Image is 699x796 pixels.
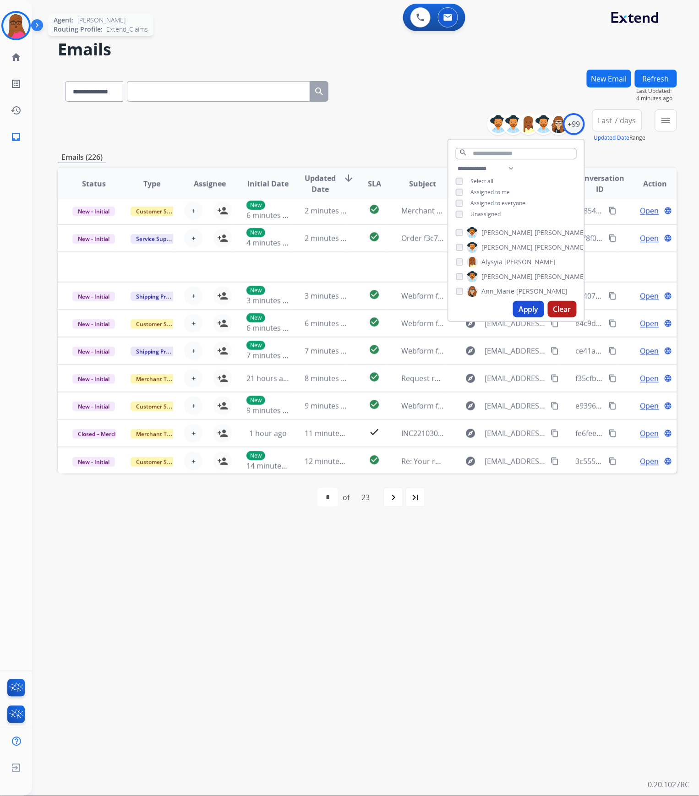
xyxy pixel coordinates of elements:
[465,400,476,411] mat-icon: explore
[609,319,617,327] mat-icon: content_copy
[470,188,510,196] span: Assigned to me
[485,345,546,356] span: [EMAIL_ADDRESS][DOMAIN_NAME]
[551,347,559,355] mat-icon: content_copy
[369,231,380,242] mat-icon: check_circle
[191,205,196,216] span: +
[3,13,29,38] img: avatar
[609,234,617,242] mat-icon: content_copy
[131,457,190,467] span: Customer Support
[191,345,196,356] span: +
[72,292,115,301] span: New - Initial
[369,399,380,410] mat-icon: check_circle
[410,492,421,503] mat-icon: last_page
[131,319,190,329] span: Customer Support
[664,457,672,465] mat-icon: language
[401,401,609,411] span: Webform from [EMAIL_ADDRESS][DOMAIN_NAME] on [DATE]
[184,314,202,333] button: +
[247,178,289,189] span: Initial Date
[246,228,265,237] p: New
[410,178,437,189] span: Subject
[217,345,228,356] mat-icon: person_add
[368,178,381,189] span: SLA
[664,347,672,355] mat-icon: language
[575,173,624,195] span: Conversation ID
[640,456,659,467] span: Open
[72,429,156,439] span: Closed – Merchant Transfer
[246,313,265,322] p: New
[635,70,677,87] button: Refresh
[640,373,659,384] span: Open
[664,234,672,242] mat-icon: language
[246,201,265,210] p: New
[184,452,202,470] button: +
[217,428,228,439] mat-icon: person_add
[481,272,533,281] span: [PERSON_NAME]
[246,341,265,350] p: New
[535,243,586,252] span: [PERSON_NAME]
[246,295,295,305] span: 3 minutes ago
[535,228,586,237] span: [PERSON_NAME]
[664,292,672,300] mat-icon: language
[504,257,556,267] span: [PERSON_NAME]
[217,205,228,216] mat-icon: person_add
[54,16,74,25] span: Agent:
[609,402,617,410] mat-icon: content_copy
[513,301,544,317] button: Apply
[640,318,659,329] span: Open
[485,373,546,384] span: [EMAIL_ADDRESS][DOMAIN_NAME]
[217,233,228,244] mat-icon: person_add
[594,134,646,142] span: Range
[609,292,617,300] mat-icon: content_copy
[470,210,501,218] span: Unassigned
[217,400,228,411] mat-icon: person_add
[354,488,377,507] div: 23
[648,780,690,791] p: 0.20.1027RC
[343,492,349,503] div: of
[11,131,22,142] mat-icon: inbox
[609,207,617,215] mat-icon: content_copy
[637,95,677,102] span: 4 minutes ago
[191,233,196,244] span: +
[246,461,300,471] span: 14 minutes ago
[594,134,630,142] button: Updated Date
[131,374,184,384] span: Merchant Team
[481,257,502,267] span: Alysyia
[184,229,202,247] button: +
[11,105,22,116] mat-icon: history
[184,397,202,415] button: +
[664,207,672,215] mat-icon: language
[184,369,202,387] button: +
[72,234,115,244] span: New - Initial
[369,289,380,300] mat-icon: check_circle
[640,428,659,439] span: Open
[592,109,642,131] button: Last 7 days
[664,429,672,437] mat-icon: language
[609,374,617,382] mat-icon: content_copy
[82,178,106,189] span: Status
[401,206,661,216] span: Merchant Support #659940: How would you rate the support you received?
[465,456,476,467] mat-icon: explore
[194,178,226,189] span: Assignee
[470,177,493,185] span: Select all
[551,429,559,437] mat-icon: content_copy
[305,233,354,243] span: 2 minutes ago
[11,78,22,89] mat-icon: list_alt
[516,287,568,296] span: [PERSON_NAME]
[535,272,586,281] span: [PERSON_NAME]
[481,287,514,296] span: Ann_Marie
[305,456,358,466] span: 12 minutes ago
[481,243,533,252] span: [PERSON_NAME]
[246,210,295,220] span: 6 minutes ago
[217,373,228,384] mat-icon: person_add
[246,373,292,383] span: 21 hours ago
[72,374,115,384] span: New - Initial
[184,202,202,220] button: +
[640,290,659,301] span: Open
[54,25,103,34] span: Routing Profile:
[131,402,190,411] span: Customer Support
[314,86,325,97] mat-icon: search
[551,319,559,327] mat-icon: content_copy
[131,292,193,301] span: Shipping Protection
[664,319,672,327] mat-icon: language
[11,52,22,63] mat-icon: home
